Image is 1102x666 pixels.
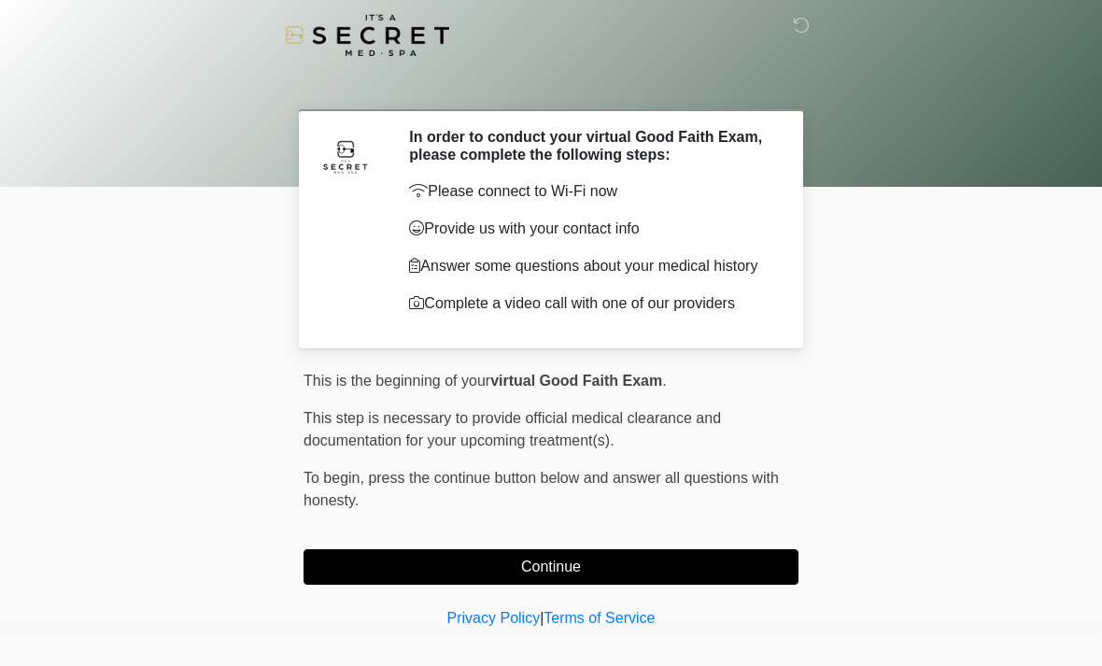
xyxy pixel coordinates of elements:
img: It's A Secret Med Spa Logo [285,14,449,56]
span: . [662,373,666,389]
span: press the continue button below and answer all questions with honesty. [304,470,779,508]
strong: virtual Good Faith Exam [490,373,662,389]
span: This step is necessary to provide official medical clearance and documentation for your upcoming ... [304,410,721,448]
h2: In order to conduct your virtual Good Faith Exam, please complete the following steps: [409,128,770,163]
h1: ‎ ‎ [290,67,812,102]
a: Privacy Policy [447,610,541,626]
p: Please connect to Wi-Fi now [409,180,770,203]
button: Continue [304,549,798,585]
span: To begin, [304,470,368,486]
a: | [540,610,544,626]
p: Answer some questions about your medical history [409,255,770,277]
p: Provide us with your contact info [409,218,770,240]
a: Terms of Service [544,610,655,626]
p: Complete a video call with one of our providers [409,292,770,315]
span: This is the beginning of your [304,373,490,389]
img: Agent Avatar [318,128,374,184]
